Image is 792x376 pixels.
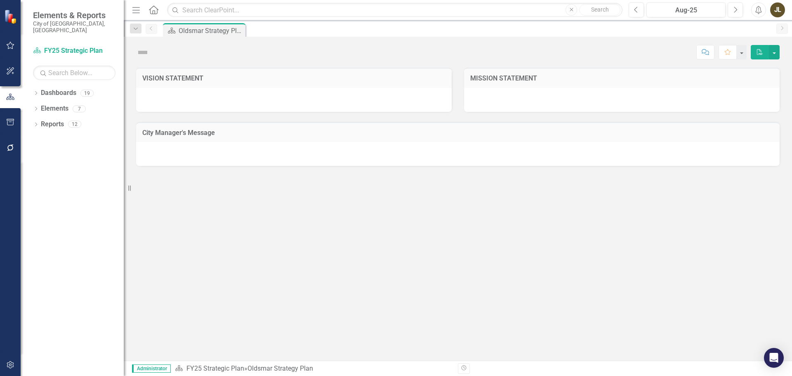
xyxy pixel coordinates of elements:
small: City of [GEOGRAPHIC_DATA], [GEOGRAPHIC_DATA] [33,20,115,34]
h3: MISSION STATEMENT [470,75,773,82]
a: FY25 Strategic Plan [33,46,115,56]
span: Elements & Reports [33,10,115,20]
span: Administrator [132,364,171,373]
div: 7 [73,105,86,112]
img: ClearPoint Strategy [4,9,19,24]
input: Search Below... [33,66,115,80]
button: Search [579,4,620,16]
span: Search [591,6,609,13]
div: » [175,364,452,374]
h3: City Manager's Message [142,129,773,137]
a: FY25 Strategic Plan [186,364,244,372]
img: Not Defined [136,46,149,59]
div: Oldsmar Strategy Plan [247,364,313,372]
button: JL [770,2,785,17]
div: 19 [80,90,94,97]
a: Elements [41,104,68,114]
a: Dashboards [41,88,76,98]
input: Search ClearPoint... [167,3,622,17]
a: Reports [41,120,64,129]
div: Open Intercom Messenger [764,348,784,368]
button: Aug-25 [646,2,726,17]
h3: VISION STATEMENT [142,75,445,82]
div: Oldsmar Strategy Plan [179,26,243,36]
div: Aug-25 [649,5,723,15]
div: 12 [68,121,81,128]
